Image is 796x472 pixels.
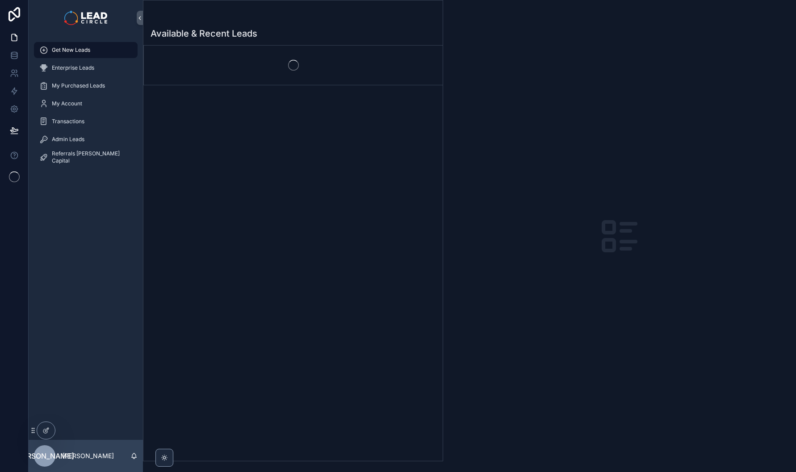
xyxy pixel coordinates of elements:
span: Admin Leads [52,136,84,143]
span: Referrals [PERSON_NAME] Capital [52,150,129,164]
span: Enterprise Leads [52,64,94,71]
a: Enterprise Leads [34,60,138,76]
a: Transactions [34,113,138,129]
a: Get New Leads [34,42,138,58]
a: Referrals [PERSON_NAME] Capital [34,149,138,165]
span: My Account [52,100,82,107]
span: Get New Leads [52,46,90,54]
span: My Purchased Leads [52,82,105,89]
p: [PERSON_NAME] [63,451,114,460]
span: [PERSON_NAME] [15,451,74,461]
img: App logo [64,11,107,25]
h1: Available & Recent Leads [151,27,257,40]
a: My Account [34,96,138,112]
span: Transactions [52,118,84,125]
a: My Purchased Leads [34,78,138,94]
a: Admin Leads [34,131,138,147]
div: scrollable content [29,36,143,177]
